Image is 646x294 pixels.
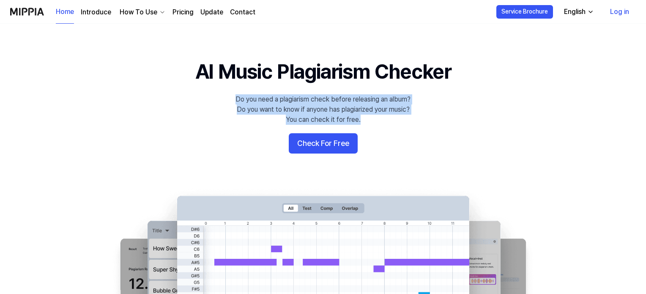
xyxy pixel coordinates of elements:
button: Check For Free [289,133,358,154]
button: How To Use [118,7,166,17]
a: Pricing [172,7,194,17]
div: How To Use [118,7,159,17]
div: Do you need a plagiarism check before releasing an album? Do you want to know if anyone has plagi... [235,94,411,125]
a: Home [56,0,74,24]
h1: AI Music Plagiarism Checker [195,58,451,86]
a: Introduce [81,7,111,17]
a: Update [200,7,223,17]
a: Contact [230,7,255,17]
div: English [562,7,587,17]
button: English [557,3,599,20]
button: Service Brochure [496,5,553,19]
